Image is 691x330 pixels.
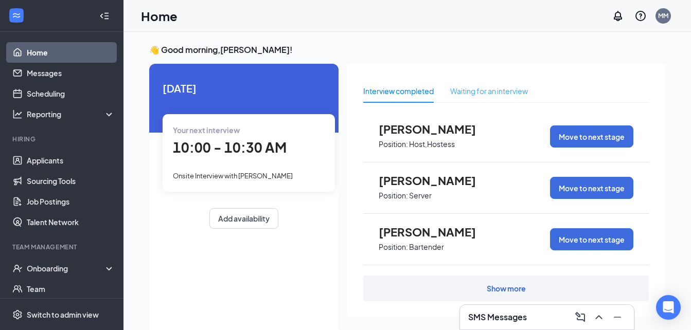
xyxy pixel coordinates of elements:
a: Applicants [27,150,115,171]
svg: ComposeMessage [574,311,587,323]
svg: Collapse [99,11,110,21]
a: Team [27,279,115,299]
span: Onsite Interview with [PERSON_NAME] [173,172,293,180]
div: Open Intercom Messenger [656,295,681,320]
a: Talent Network [27,212,115,232]
div: Hiring [12,135,113,143]
button: Move to next stage [550,125,633,148]
svg: UserCheck [12,263,23,273]
button: Move to next stage [550,228,633,250]
svg: Minimize [611,311,624,323]
h3: SMS Messages [468,311,527,323]
h1: Home [141,7,178,25]
h3: 👋 Good morning, [PERSON_NAME] ! [149,44,665,56]
a: Sourcing Tools [27,171,115,191]
p: Bartender [409,242,444,252]
span: [PERSON_NAME] [379,225,492,239]
a: Messages [27,63,115,83]
p: Host,Hostess [409,139,455,149]
button: Move to next stage [550,177,633,199]
button: Add availability [209,208,278,229]
span: Your next interview [173,125,240,135]
svg: Analysis [12,109,23,119]
svg: ChevronUp [593,311,605,323]
div: Onboarding [27,263,106,273]
div: MM [658,11,668,20]
a: Home [27,42,115,63]
div: Switch to admin view [27,309,99,320]
a: Job Postings [27,191,115,212]
svg: WorkstreamLogo [11,10,22,21]
span: [DATE] [163,80,325,96]
p: Position: [379,191,408,200]
div: Show more [487,283,526,294]
p: Position: [379,242,408,252]
span: 10:00 - 10:30 AM [173,139,287,156]
a: Scheduling [27,83,115,104]
p: Position: [379,139,408,149]
button: Minimize [609,309,626,325]
span: [PERSON_NAME] [379,174,492,187]
svg: Notifications [612,10,624,22]
p: Server [409,191,432,200]
div: Team Management [12,243,113,251]
div: Interview completed [363,85,434,97]
button: ChevronUp [591,309,607,325]
svg: Settings [12,309,23,320]
span: [PERSON_NAME] [379,122,492,136]
div: Reporting [27,109,115,119]
svg: QuestionInfo [634,10,647,22]
div: Waiting for an interview [450,85,528,97]
button: ComposeMessage [572,309,589,325]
